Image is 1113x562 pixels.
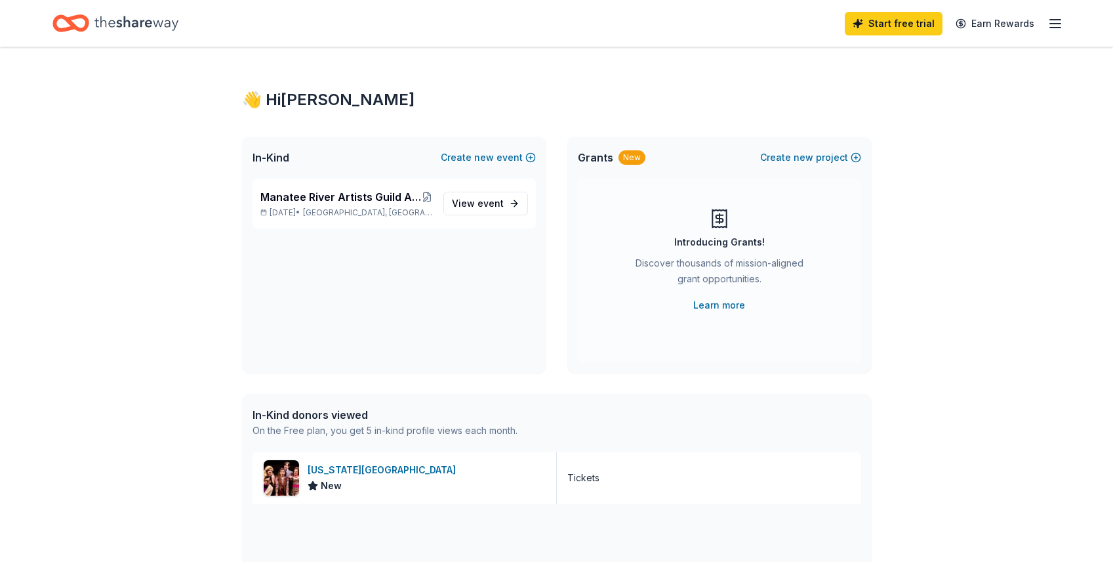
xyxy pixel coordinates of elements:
a: Home [52,8,178,39]
img: Image for Florida Repertory Theatre [264,460,299,496]
span: In-Kind [253,150,289,165]
div: [US_STATE][GEOGRAPHIC_DATA] [308,462,461,478]
p: [DATE] • [260,207,433,218]
button: Createnewproject [760,150,861,165]
span: [GEOGRAPHIC_DATA], [GEOGRAPHIC_DATA] [303,207,432,218]
div: New [618,150,645,165]
span: Manatee River Artists Guild Art & Craft Show & Sale-celebrating 20 Years! [260,189,422,205]
div: Discover thousands of mission-aligned grant opportunities. [630,255,809,292]
div: In-Kind donors viewed [253,407,517,423]
span: new [474,150,494,165]
div: 👋 Hi [PERSON_NAME] [242,89,872,110]
span: new [794,150,813,165]
a: View event [443,192,528,215]
div: Tickets [567,470,599,486]
button: Createnewevent [441,150,536,165]
span: New [321,478,342,494]
span: event [477,198,504,209]
span: Grants [578,150,613,165]
span: View [452,196,504,211]
a: Learn more [693,297,745,313]
a: Start free trial [845,12,942,35]
div: Introducing Grants! [674,234,765,250]
a: Earn Rewards [948,12,1042,35]
div: On the Free plan, you get 5 in-kind profile views each month. [253,423,517,439]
